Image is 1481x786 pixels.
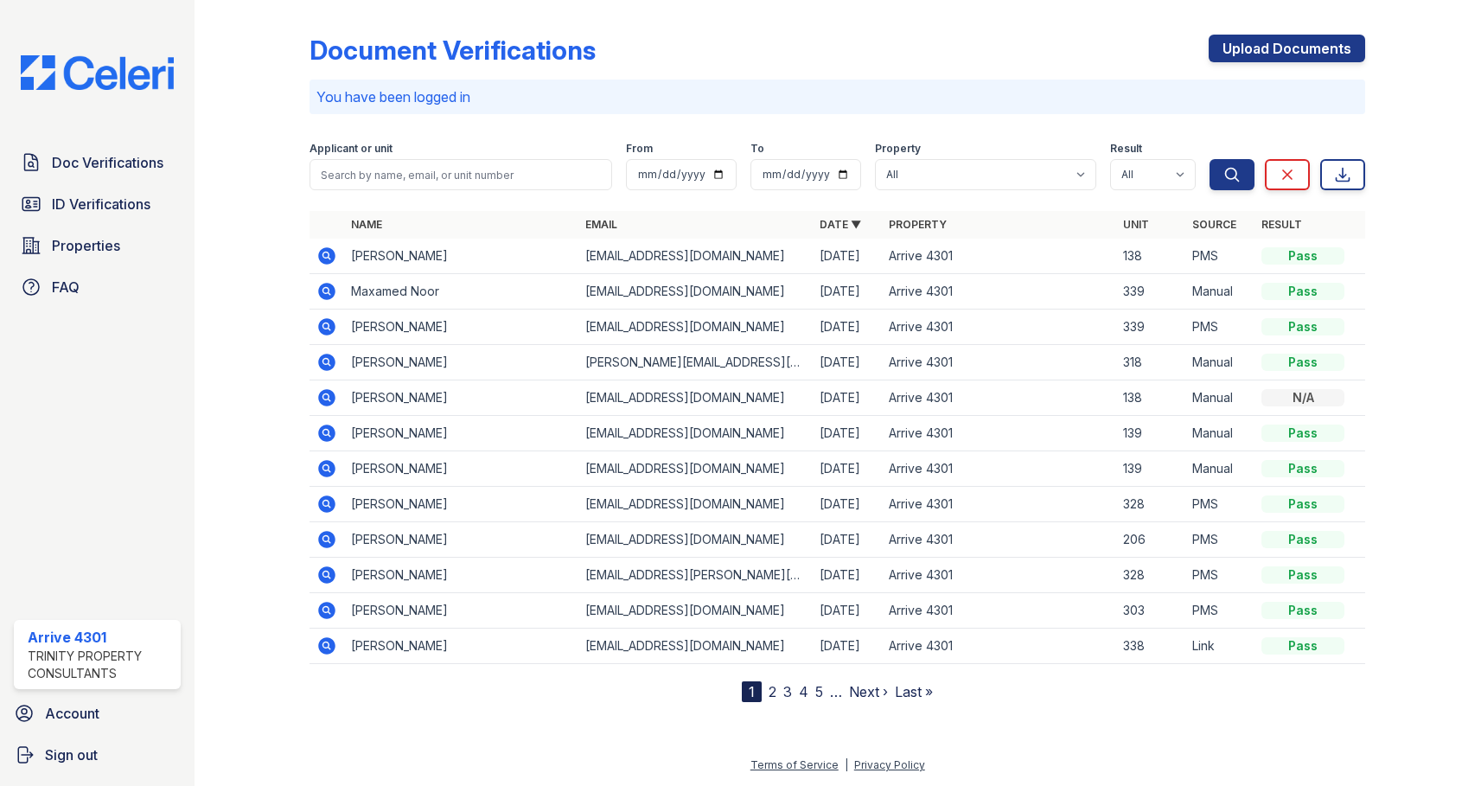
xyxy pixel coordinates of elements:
[14,145,181,180] a: Doc Verifications
[750,142,764,156] label: To
[820,218,861,231] a: Date ▼
[1261,389,1344,406] div: N/A
[813,380,882,416] td: [DATE]
[578,416,813,451] td: [EMAIL_ADDRESS][DOMAIN_NAME]
[344,380,578,416] td: [PERSON_NAME]
[578,522,813,558] td: [EMAIL_ADDRESS][DOMAIN_NAME]
[1116,345,1185,380] td: 318
[1116,416,1185,451] td: 139
[1185,451,1254,487] td: Manual
[882,416,1116,451] td: Arrive 4301
[882,345,1116,380] td: Arrive 4301
[845,758,848,771] div: |
[578,310,813,345] td: [EMAIL_ADDRESS][DOMAIN_NAME]
[344,274,578,310] td: Maxamed Noor
[52,152,163,173] span: Doc Verifications
[1185,416,1254,451] td: Manual
[813,522,882,558] td: [DATE]
[578,558,813,593] td: [EMAIL_ADDRESS][PERSON_NAME][DOMAIN_NAME]
[28,648,174,682] div: Trinity Property Consultants
[882,558,1116,593] td: Arrive 4301
[742,681,762,702] div: 1
[14,270,181,304] a: FAQ
[14,228,181,263] a: Properties
[1261,602,1344,619] div: Pass
[1116,558,1185,593] td: 328
[813,558,882,593] td: [DATE]
[1116,274,1185,310] td: 339
[578,487,813,522] td: [EMAIL_ADDRESS][DOMAIN_NAME]
[52,235,120,256] span: Properties
[1185,487,1254,522] td: PMS
[28,627,174,648] div: Arrive 4301
[813,487,882,522] td: [DATE]
[813,416,882,451] td: [DATE]
[344,629,578,664] td: [PERSON_NAME]
[7,738,188,772] a: Sign out
[882,380,1116,416] td: Arrive 4301
[344,310,578,345] td: [PERSON_NAME]
[1185,558,1254,593] td: PMS
[52,194,150,214] span: ID Verifications
[1116,310,1185,345] td: 339
[578,593,813,629] td: [EMAIL_ADDRESS][DOMAIN_NAME]
[1123,218,1149,231] a: Unit
[14,187,181,221] a: ID Verifications
[578,345,813,380] td: [PERSON_NAME][EMAIL_ADDRESS][PERSON_NAME][DOMAIN_NAME]
[344,345,578,380] td: [PERSON_NAME]
[1185,593,1254,629] td: PMS
[344,522,578,558] td: [PERSON_NAME]
[813,593,882,629] td: [DATE]
[578,274,813,310] td: [EMAIL_ADDRESS][DOMAIN_NAME]
[849,683,888,700] a: Next ›
[1261,460,1344,477] div: Pass
[813,451,882,487] td: [DATE]
[1116,239,1185,274] td: 138
[1261,247,1344,265] div: Pass
[52,277,80,297] span: FAQ
[882,522,1116,558] td: Arrive 4301
[882,451,1116,487] td: Arrive 4301
[769,683,776,700] a: 2
[1116,522,1185,558] td: 206
[1261,354,1344,371] div: Pass
[882,487,1116,522] td: Arrive 4301
[351,218,382,231] a: Name
[578,239,813,274] td: [EMAIL_ADDRESS][DOMAIN_NAME]
[1185,380,1254,416] td: Manual
[1116,487,1185,522] td: 328
[813,629,882,664] td: [DATE]
[1261,566,1344,584] div: Pass
[1261,218,1302,231] a: Result
[578,629,813,664] td: [EMAIL_ADDRESS][DOMAIN_NAME]
[813,274,882,310] td: [DATE]
[1408,717,1464,769] iframe: chat widget
[875,142,921,156] label: Property
[1116,629,1185,664] td: 338
[830,681,842,702] span: …
[1185,345,1254,380] td: Manual
[1185,274,1254,310] td: Manual
[815,683,823,700] a: 5
[316,86,1358,107] p: You have been logged in
[344,558,578,593] td: [PERSON_NAME]
[813,310,882,345] td: [DATE]
[1261,318,1344,335] div: Pass
[882,239,1116,274] td: Arrive 4301
[626,142,653,156] label: From
[344,239,578,274] td: [PERSON_NAME]
[344,593,578,629] td: [PERSON_NAME]
[1116,380,1185,416] td: 138
[882,274,1116,310] td: Arrive 4301
[882,310,1116,345] td: Arrive 4301
[45,744,98,765] span: Sign out
[889,218,947,231] a: Property
[344,451,578,487] td: [PERSON_NAME]
[1261,425,1344,442] div: Pass
[310,159,612,190] input: Search by name, email, or unit number
[813,239,882,274] td: [DATE]
[1116,593,1185,629] td: 303
[1192,218,1236,231] a: Source
[895,683,933,700] a: Last »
